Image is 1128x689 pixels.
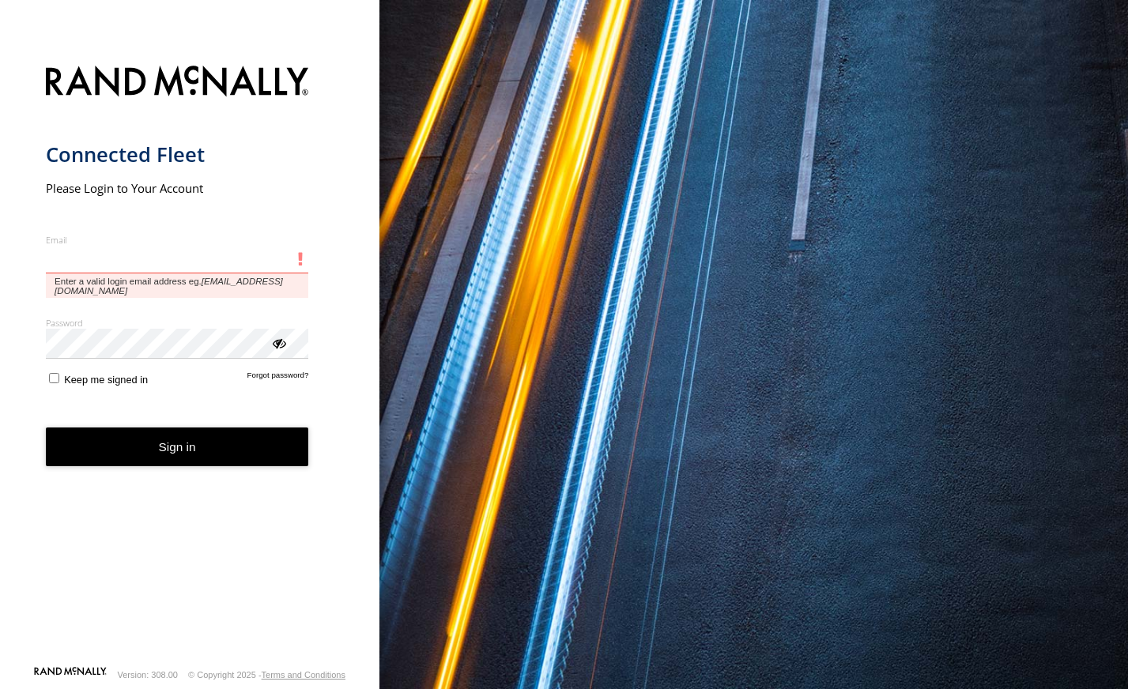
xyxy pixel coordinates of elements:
[64,374,148,386] span: Keep me signed in
[46,141,309,168] h1: Connected Fleet
[118,670,178,680] div: Version: 308.00
[34,667,107,683] a: Visit our Website
[46,62,309,103] img: Rand McNally
[262,670,345,680] a: Terms and Conditions
[46,317,309,329] label: Password
[55,277,283,296] em: [EMAIL_ADDRESS][DOMAIN_NAME]
[46,180,309,196] h2: Please Login to Your Account
[270,334,286,350] div: ViewPassword
[188,670,345,680] div: © Copyright 2025 -
[49,373,59,383] input: Keep me signed in
[46,234,309,246] label: Email
[247,371,309,386] a: Forgot password?
[46,273,309,298] span: Enter a valid login email address eg.
[46,56,334,665] form: main
[46,427,309,466] button: Sign in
